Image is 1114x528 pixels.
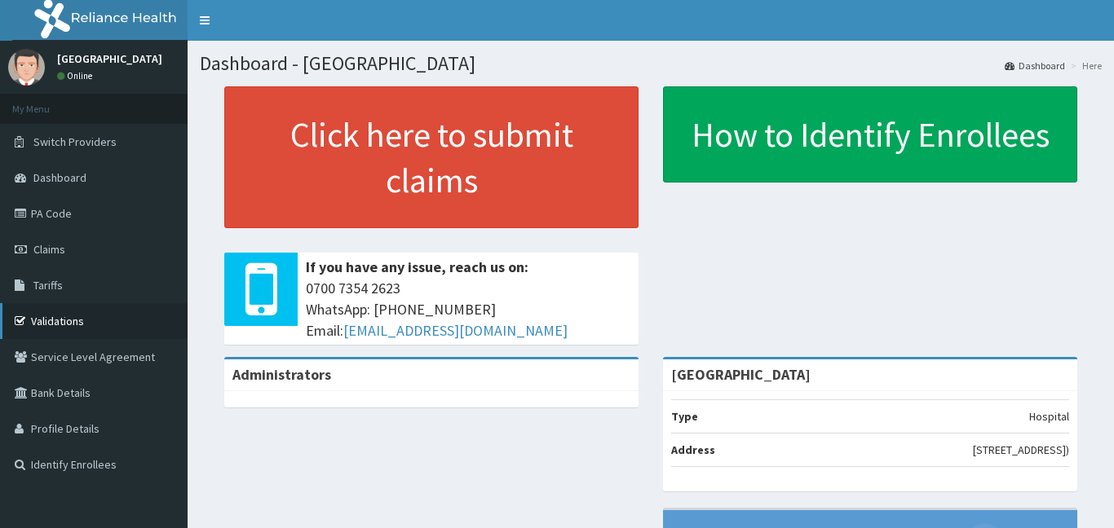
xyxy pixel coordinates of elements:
[200,53,1102,74] h1: Dashboard - [GEOGRAPHIC_DATA]
[343,321,568,340] a: [EMAIL_ADDRESS][DOMAIN_NAME]
[33,242,65,257] span: Claims
[671,442,715,457] b: Address
[224,86,639,228] a: Click here to submit claims
[33,134,117,149] span: Switch Providers
[973,442,1069,458] p: [STREET_ADDRESS])
[1005,59,1065,73] a: Dashboard
[671,365,811,384] strong: [GEOGRAPHIC_DATA]
[306,257,528,276] b: If you have any issue, reach us on:
[57,70,96,81] a: Online
[671,409,698,424] b: Type
[8,49,45,86] img: User Image
[663,86,1077,183] a: How to Identify Enrollees
[57,53,162,64] p: [GEOGRAPHIC_DATA]
[33,278,63,293] span: Tariffs
[306,278,630,341] span: 0700 7354 2623 WhatsApp: [PHONE_NUMBER] Email:
[1029,408,1069,425] p: Hospital
[33,170,86,185] span: Dashboard
[1067,59,1102,73] li: Here
[232,365,331,384] b: Administrators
